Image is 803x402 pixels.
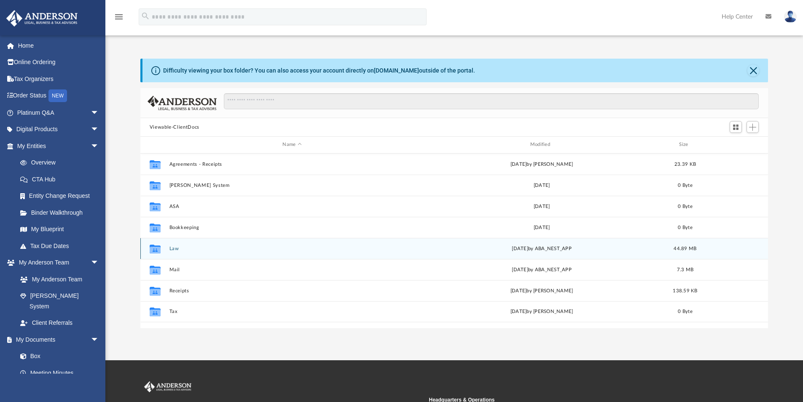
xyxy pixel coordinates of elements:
a: [PERSON_NAME] System [12,288,107,315]
span: 7.3 MB [677,267,693,272]
div: Name [169,141,415,148]
div: grid [140,154,768,328]
i: search [141,11,150,21]
a: My Blueprint [12,221,107,238]
a: Box [12,348,103,365]
a: My Documentsarrow_drop_down [6,331,107,348]
a: Home [6,37,112,54]
a: CTA Hub [12,171,112,188]
span: arrow_drop_down [91,104,107,121]
a: Client Referrals [12,315,107,332]
a: Overview [12,154,112,171]
span: arrow_drop_down [91,121,107,138]
a: Tax Due Dates [12,237,112,254]
button: Switch to Grid View [730,121,742,133]
img: User Pic [784,11,797,23]
div: [DATE] [419,181,664,189]
span: arrow_drop_down [91,331,107,348]
div: id [706,141,765,148]
span: 44.89 MB [674,246,696,251]
button: Agreements - Receipts [169,162,415,167]
div: [DATE] by ABA_NEST_APP [419,245,664,252]
span: 23.39 KB [674,162,696,166]
button: Receipts [169,288,415,294]
div: [DATE] [419,202,664,210]
a: My Anderson Teamarrow_drop_down [6,254,107,271]
span: 138.59 KB [673,288,697,293]
a: Meeting Minutes [12,364,107,381]
input: Search files and folders [224,93,759,109]
a: Digital Productsarrow_drop_down [6,121,112,138]
div: [DATE] by [PERSON_NAME] [419,308,664,316]
button: Viewable-ClientDocs [150,124,199,131]
div: by ABA_NEST_APP [419,266,664,273]
span: 0 Byte [678,309,693,314]
div: Difficulty viewing your box folder? You can also access your account directly on outside of the p... [163,66,475,75]
span: 0 Byte [678,183,693,187]
a: menu [114,16,124,22]
a: Entity Change Request [12,188,112,205]
button: ASA [169,204,415,209]
button: [PERSON_NAME] System [169,183,415,188]
div: Modified [419,141,665,148]
div: Size [668,141,702,148]
button: Bookkeeping [169,225,415,230]
div: [DATE] by [PERSON_NAME] [419,160,664,168]
a: Tax Organizers [6,70,112,87]
a: Binder Walkthrough [12,204,112,221]
a: My Anderson Team [12,271,103,288]
a: My Entitiesarrow_drop_down [6,138,112,154]
div: id [144,141,165,148]
a: Online Ordering [6,54,112,71]
button: Mail [169,267,415,272]
span: arrow_drop_down [91,254,107,272]
button: Tax [169,309,415,314]
button: Law [169,246,415,251]
img: Anderson Advisors Platinum Portal [142,381,193,392]
i: menu [114,12,124,22]
button: Close [747,65,759,76]
a: [DOMAIN_NAME] [374,67,419,74]
a: Order StatusNEW [6,87,112,105]
div: [DATE] [419,224,664,231]
span: 0 Byte [678,204,693,208]
button: Add [747,121,759,133]
div: NEW [48,89,67,102]
span: arrow_drop_down [91,138,107,155]
span: [DATE] [512,267,528,272]
a: Platinum Q&Aarrow_drop_down [6,104,112,121]
img: Anderson Advisors Platinum Portal [4,10,80,27]
div: [DATE] by [PERSON_NAME] [419,287,664,294]
span: 0 Byte [678,225,693,229]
